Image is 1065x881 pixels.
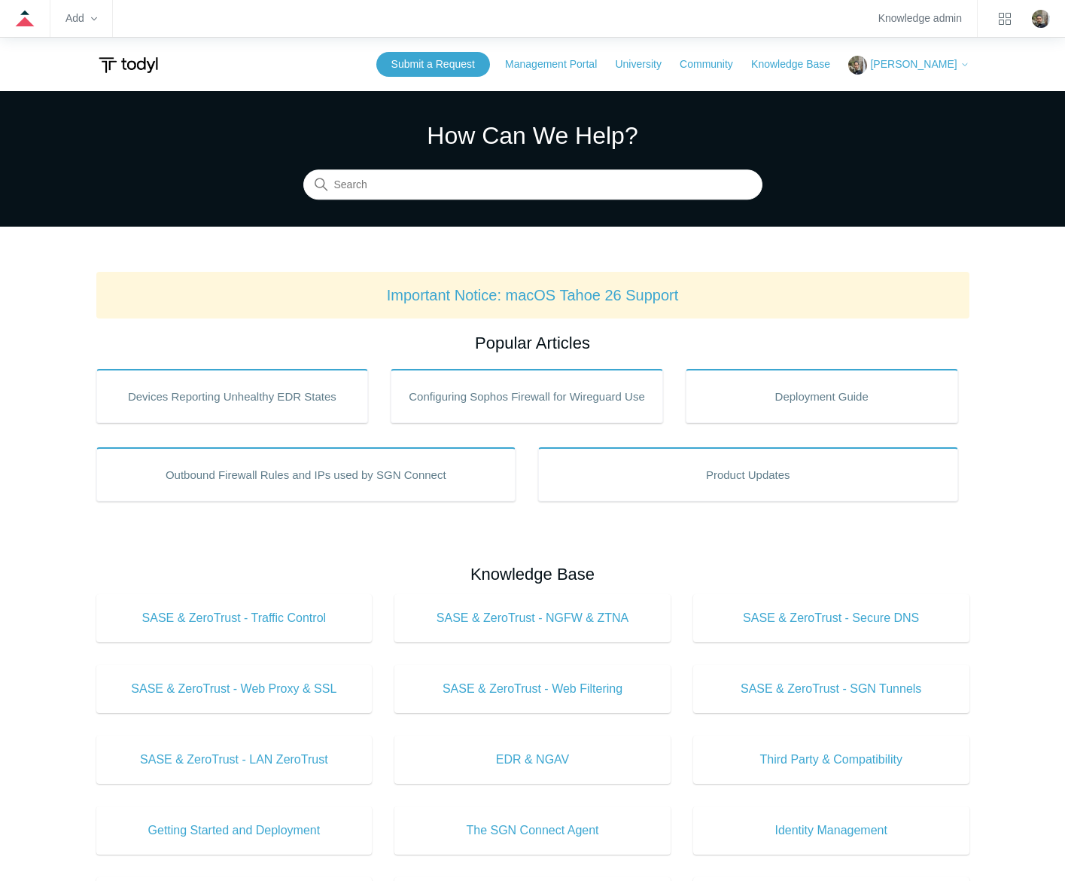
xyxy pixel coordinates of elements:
[96,665,373,713] a: SASE & ZeroTrust - Web Proxy & SSL
[538,447,958,501] a: Product Updates
[391,369,663,423] a: Configuring Sophos Firewall for Wireguard Use
[848,56,969,75] button: [PERSON_NAME]
[693,665,969,713] a: SASE & ZeroTrust - SGN Tunnels
[119,822,350,840] span: Getting Started and Deployment
[870,58,957,70] span: [PERSON_NAME]
[1032,10,1050,28] img: user avatar
[417,751,648,769] span: EDR & NGAV
[615,56,676,72] a: University
[376,52,490,77] a: Submit a Request
[716,822,947,840] span: Identity Management
[387,287,679,303] a: Important Notice: macOS Tahoe 26 Support
[693,594,969,642] a: SASE & ZeroTrust - Secure DNS
[96,369,369,423] a: Devices Reporting Unhealthy EDR States
[303,170,762,200] input: Search
[680,56,748,72] a: Community
[119,680,350,698] span: SASE & ZeroTrust - Web Proxy & SSL
[686,369,958,423] a: Deployment Guide
[96,51,160,79] img: Todyl Support Center Help Center home page
[716,680,947,698] span: SASE & ZeroTrust - SGN Tunnels
[96,331,969,355] h2: Popular Articles
[417,609,648,627] span: SASE & ZeroTrust - NGFW & ZTNA
[65,14,97,23] zd-hc-trigger: Add
[96,594,373,642] a: SASE & ZeroTrust - Traffic Control
[119,751,350,769] span: SASE & ZeroTrust - LAN ZeroTrust
[394,736,671,784] a: EDR & NGAV
[693,806,969,855] a: Identity Management
[1032,10,1050,28] zd-hc-trigger: Click your profile icon to open the profile menu
[417,822,648,840] span: The SGN Connect Agent
[505,56,612,72] a: Management Portal
[96,736,373,784] a: SASE & ZeroTrust - LAN ZeroTrust
[303,117,762,154] h1: How Can We Help?
[878,14,962,23] a: Knowledge admin
[96,562,969,587] h2: Knowledge Base
[96,806,373,855] a: Getting Started and Deployment
[394,594,671,642] a: SASE & ZeroTrust - NGFW & ZTNA
[394,806,671,855] a: The SGN Connect Agent
[119,609,350,627] span: SASE & ZeroTrust - Traffic Control
[96,447,516,501] a: Outbound Firewall Rules and IPs used by SGN Connect
[417,680,648,698] span: SASE & ZeroTrust - Web Filtering
[716,609,947,627] span: SASE & ZeroTrust - Secure DNS
[716,751,947,769] span: Third Party & Compatibility
[394,665,671,713] a: SASE & ZeroTrust - Web Filtering
[751,56,845,72] a: Knowledge Base
[693,736,969,784] a: Third Party & Compatibility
